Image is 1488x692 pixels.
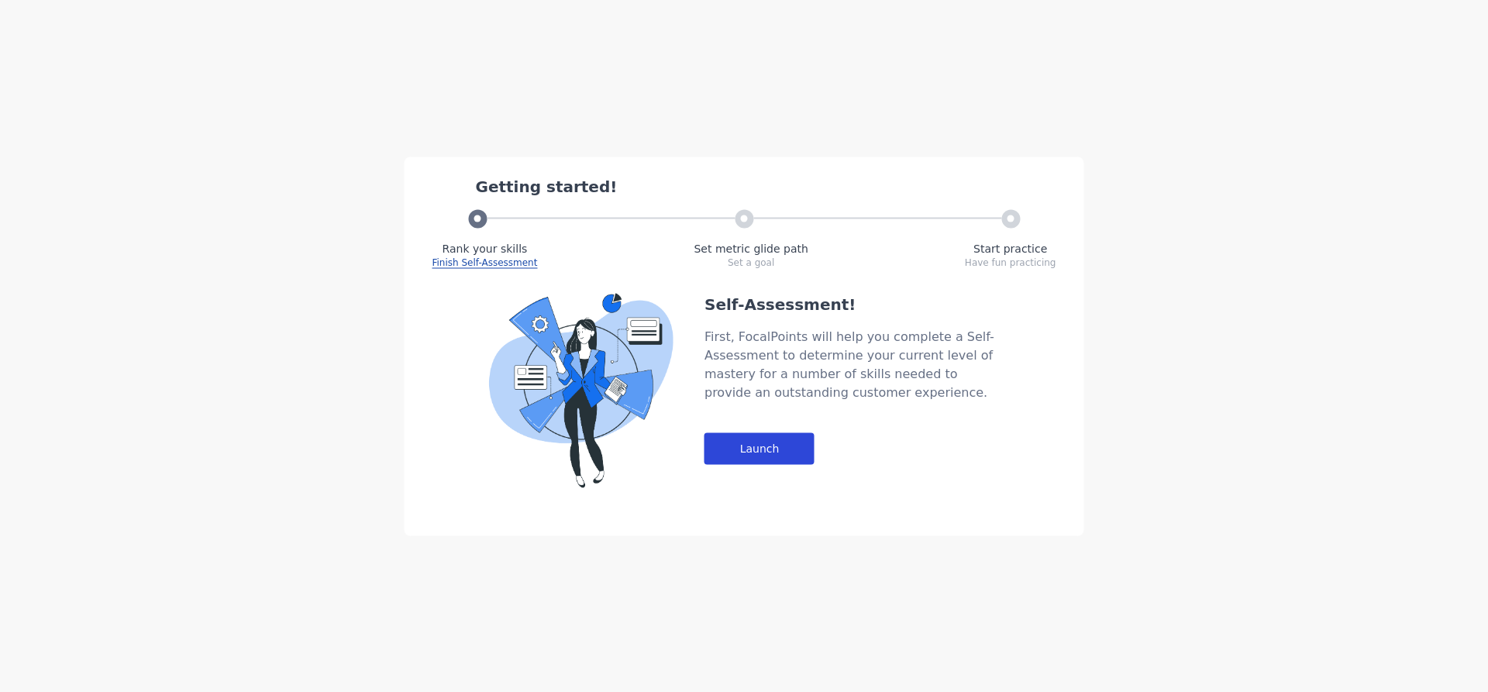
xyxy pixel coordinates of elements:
[694,240,808,256] div: Set metric glide path
[432,256,538,268] span: Finish Self-Assessment
[704,327,999,401] div: First, FocalPoints will help you complete a Self-Assessment to determine your current level of ma...
[965,256,1056,268] div: Have fun practicing
[965,240,1056,256] div: Start practice
[694,256,808,268] div: Set a goal
[476,175,1056,197] div: Getting started!
[432,240,538,256] div: Rank your skills
[704,293,999,315] div: Self-Assessment!
[704,432,815,464] div: Launch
